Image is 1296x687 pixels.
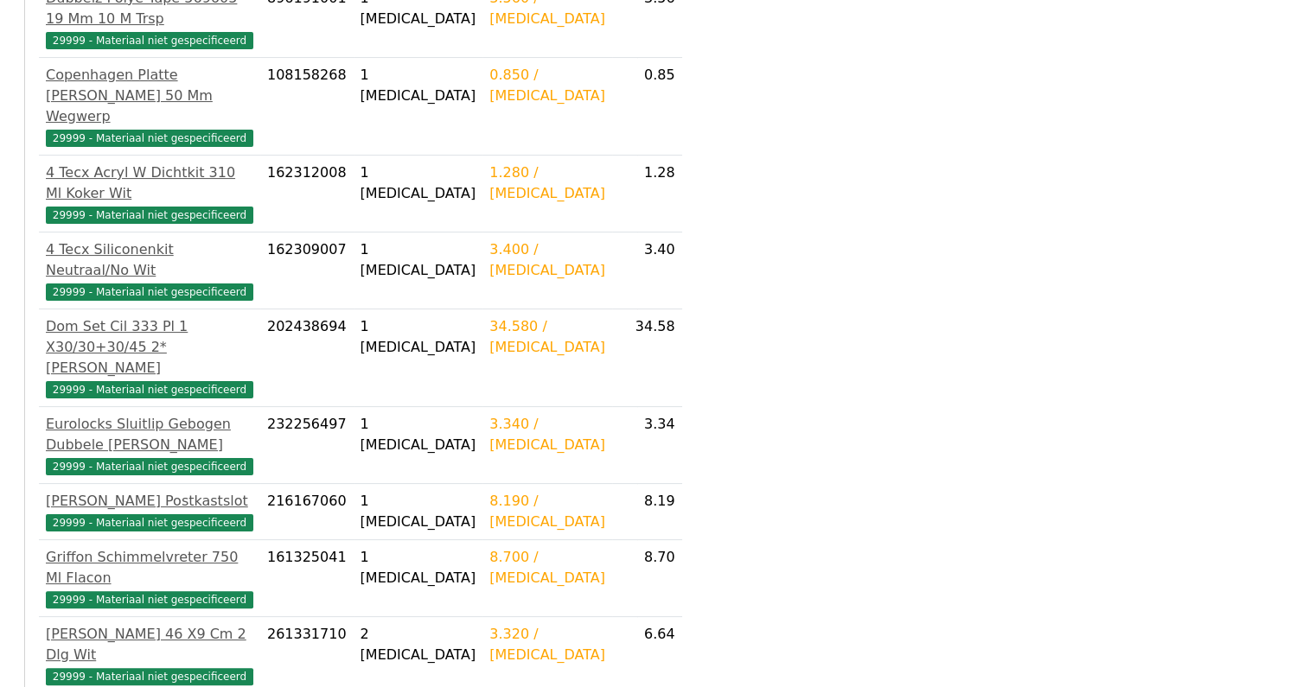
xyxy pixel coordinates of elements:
td: 3.34 [612,407,682,484]
div: Copenhagen Platte [PERSON_NAME] 50 Mm Wegwerp [46,65,253,127]
div: 1 [MEDICAL_DATA] [361,162,476,204]
td: 202438694 [260,309,354,407]
a: Dom Set Cil 333 Pl 1 X30/30+30/45 2* [PERSON_NAME]29999 - Materiaal niet gespecificeerd [46,316,253,399]
div: 1 [MEDICAL_DATA] [361,65,476,106]
div: 1 [MEDICAL_DATA] [361,491,476,532]
span: 29999 - Materiaal niet gespecificeerd [46,207,253,224]
div: 3.320 / [MEDICAL_DATA] [489,624,605,665]
div: Eurolocks Sluitlip Gebogen Dubbele [PERSON_NAME] [46,414,253,455]
a: 4 Tecx Siliconenkit Neutraal/No Wit29999 - Materiaal niet gespecificeerd [46,239,253,302]
a: Griffon Schimmelvreter 750 Ml Flacon29999 - Materiaal niet gespecificeerd [46,547,253,609]
div: [PERSON_NAME] Postkastslot [46,491,253,512]
div: 1 [MEDICAL_DATA] [361,414,476,455]
div: 4 Tecx Siliconenkit Neutraal/No Wit [46,239,253,281]
td: 1.28 [612,156,682,232]
div: [PERSON_NAME] 46 X9 Cm 2 Dlg Wit [46,624,253,665]
div: 34.580 / [MEDICAL_DATA] [489,316,605,358]
div: 3.400 / [MEDICAL_DATA] [489,239,605,281]
span: 29999 - Materiaal niet gespecificeerd [46,381,253,398]
div: Griffon Schimmelvreter 750 Ml Flacon [46,547,253,588]
td: 0.85 [612,58,682,156]
div: 1 [MEDICAL_DATA] [361,239,476,281]
td: 162309007 [260,232,354,309]
a: [PERSON_NAME] 46 X9 Cm 2 Dlg Wit29999 - Materiaal niet gespecificeerd [46,624,253,686]
span: 29999 - Materiaal niet gespecificeerd [46,32,253,49]
a: Copenhagen Platte [PERSON_NAME] 50 Mm Wegwerp29999 - Materiaal niet gespecificeerd [46,65,253,148]
td: 216167060 [260,484,354,540]
td: 161325041 [260,540,354,617]
td: 108158268 [260,58,354,156]
div: 1 [MEDICAL_DATA] [361,316,476,358]
td: 3.40 [612,232,682,309]
span: 29999 - Materiaal niet gespecificeerd [46,514,253,531]
td: 34.58 [612,309,682,407]
td: 8.19 [612,484,682,540]
span: 29999 - Materiaal niet gespecificeerd [46,668,253,685]
span: 29999 - Materiaal niet gespecificeerd [46,283,253,301]
span: 29999 - Materiaal niet gespecificeerd [46,130,253,147]
div: 3.340 / [MEDICAL_DATA] [489,414,605,455]
div: Dom Set Cil 333 Pl 1 X30/30+30/45 2* [PERSON_NAME] [46,316,253,378]
div: 4 Tecx Acryl W Dichtkit 310 Ml Koker Wit [46,162,253,204]
div: 1.280 / [MEDICAL_DATA] [489,162,605,204]
a: [PERSON_NAME] Postkastslot29999 - Materiaal niet gespecificeerd [46,491,253,532]
a: Eurolocks Sluitlip Gebogen Dubbele [PERSON_NAME]29999 - Materiaal niet gespecificeerd [46,414,253,476]
a: 4 Tecx Acryl W Dichtkit 310 Ml Koker Wit29999 - Materiaal niet gespecificeerd [46,162,253,225]
span: 29999 - Materiaal niet gespecificeerd [46,591,253,608]
td: 162312008 [260,156,354,232]
span: 29999 - Materiaal niet gespecificeerd [46,458,253,475]
td: 232256497 [260,407,354,484]
div: 2 [MEDICAL_DATA] [361,624,476,665]
div: 8.190 / [MEDICAL_DATA] [489,491,605,532]
td: 8.70 [612,540,682,617]
div: 8.700 / [MEDICAL_DATA] [489,547,605,588]
div: 0.850 / [MEDICAL_DATA] [489,65,605,106]
div: 1 [MEDICAL_DATA] [361,547,476,588]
